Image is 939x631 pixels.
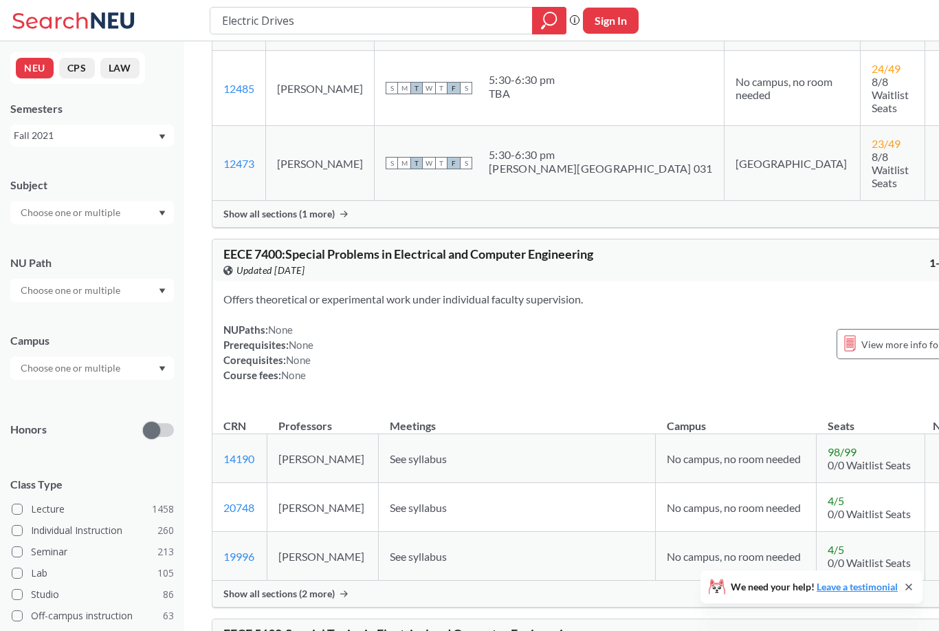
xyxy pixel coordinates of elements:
div: Dropdown arrow [10,201,174,224]
div: Dropdown arrow [10,279,174,302]
span: None [289,339,313,351]
span: T [410,82,423,94]
span: 24 / 49 [872,62,901,75]
td: [GEOGRAPHIC_DATA] [724,126,861,201]
span: See syllabus [390,550,447,563]
td: [PERSON_NAME] [267,532,379,581]
span: S [386,157,398,169]
label: Lecture [12,500,174,518]
input: Choose one or multiple [14,360,129,376]
a: 19996 [223,550,254,563]
a: Leave a testimonial [817,581,898,592]
svg: Dropdown arrow [159,211,166,216]
th: Seats [817,405,925,434]
td: No campus, no room needed [656,434,817,483]
span: 8/8 Waitlist Seats [872,150,909,189]
button: NEU [16,58,54,78]
a: 12473 [223,157,254,170]
svg: Dropdown arrow [159,288,166,294]
div: Semesters [10,101,174,116]
div: magnifying glass [532,7,566,34]
div: NUPaths: Prerequisites: Corequisites: Course fees: [223,322,313,383]
span: M [398,82,410,94]
span: W [423,157,435,169]
td: No campus, no room needed [724,51,861,126]
span: F [448,82,460,94]
div: TBA [489,87,555,100]
th: Professors [267,405,379,434]
span: 0/0 Waitlist Seats [828,458,911,471]
span: 63 [163,608,174,623]
span: EECE 7400 : Special Problems in Electrical and Computer Engineering [223,246,593,261]
span: None [286,354,311,366]
span: See syllabus [390,452,447,465]
span: F [448,157,460,169]
span: 260 [157,523,174,538]
th: Campus [656,405,817,434]
label: Lab [12,564,174,582]
div: Dropdown arrow [10,356,174,380]
span: None [268,323,293,336]
span: See syllabus [390,501,447,514]
span: 0/0 Waitlist Seats [828,507,911,520]
button: Sign In [583,8,639,34]
p: Honors [10,422,47,438]
div: Campus [10,333,174,348]
span: None [281,369,306,381]
a: 14190 [223,452,254,465]
span: 86 [163,587,174,602]
th: Meetings [379,405,656,434]
span: Show all sections (2 more) [223,588,335,600]
span: Updated [DATE] [236,263,305,278]
td: [PERSON_NAME] [267,483,379,532]
span: S [386,82,398,94]
span: Show all sections (1 more) [223,208,335,220]
div: 5:30 - 6:30 pm [489,73,555,87]
svg: Dropdown arrow [159,366,166,372]
span: 4 / 5 [828,494,844,507]
input: Choose one or multiple [14,282,129,299]
button: CPS [59,58,95,78]
span: S [460,157,472,169]
span: W [423,82,435,94]
svg: magnifying glass [541,11,557,30]
span: 0/0 Waitlist Seats [828,556,911,569]
input: Choose one or multiple [14,204,129,221]
div: CRN [223,418,246,434]
span: We need your help! [731,582,898,592]
label: Studio [12,586,174,603]
div: 5:30 - 6:30 pm [489,148,713,162]
div: NU Path [10,255,174,270]
div: Fall 2021 [14,128,157,143]
span: M [398,157,410,169]
span: 4 / 5 [828,543,844,556]
label: Individual Instruction [12,522,174,539]
div: [PERSON_NAME][GEOGRAPHIC_DATA] 031 [489,162,713,175]
span: 1458 [152,502,174,517]
a: 12485 [223,82,254,95]
span: 105 [157,566,174,581]
button: LAW [100,58,140,78]
label: Off-campus instruction [12,607,174,625]
span: S [460,82,472,94]
label: Seminar [12,543,174,561]
span: 23 / 49 [872,137,901,150]
td: [PERSON_NAME] [267,434,379,483]
span: 98 / 99 [828,445,857,458]
td: No campus, no room needed [656,483,817,532]
div: Subject [10,178,174,193]
span: Class Type [10,477,174,492]
span: T [435,82,448,94]
td: No campus, no room needed [656,532,817,581]
td: [PERSON_NAME] [266,126,375,201]
input: Class, professor, course number, "phrase" [221,9,522,32]
span: T [435,157,448,169]
a: 20748 [223,501,254,514]
span: Offers theoretical or experimental work under individual faculty supervision. [223,292,583,306]
svg: Dropdown arrow [159,134,166,140]
span: T [410,157,423,169]
span: 213 [157,544,174,559]
span: 8/8 Waitlist Seats [872,75,909,114]
td: [PERSON_NAME] [266,51,375,126]
div: Fall 2021Dropdown arrow [10,125,174,147]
